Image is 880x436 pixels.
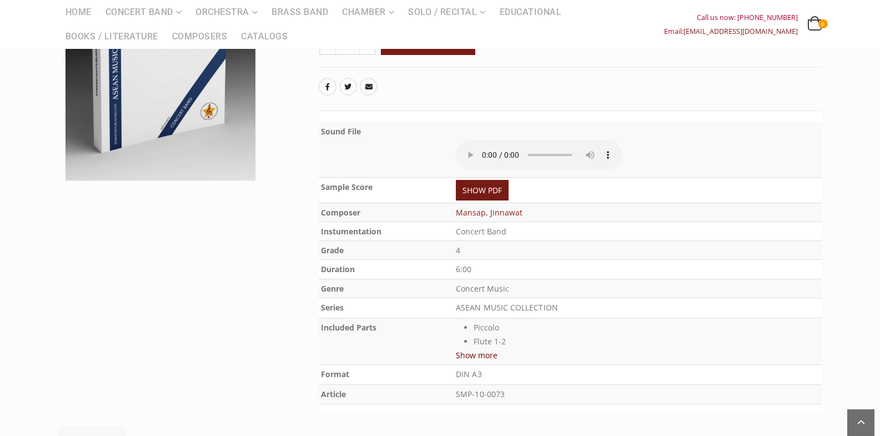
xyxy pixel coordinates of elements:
b: Article [321,389,346,399]
a: Composers [165,24,234,49]
b: Format [321,369,349,379]
div: Email: [664,24,798,38]
p: SMP-10-0073 [456,387,819,402]
b: Instumentation [321,226,381,237]
b: Genre [321,283,344,294]
b: Sound File [321,126,361,137]
td: 4 [454,240,821,259]
li: Flute 1-2 [474,334,819,348]
a: Books / Literature [59,24,165,49]
td: Concert Band [454,222,821,240]
button: Show more [456,348,497,362]
p: ASEAN MUSIC COLLECTION [456,300,819,315]
b: Included Parts [321,322,376,333]
li: Piccolo [474,320,819,334]
a: Facebook [319,78,336,96]
div: Call us now: [PHONE_NUMBER] [664,11,798,24]
a: Email [360,78,378,96]
span: 0 [818,19,827,28]
b: Composer [321,207,360,218]
th: Sample Score [319,177,454,203]
a: Mansap, Jinnawat [456,207,522,218]
a: [EMAIL_ADDRESS][DOMAIN_NAME] [683,27,798,36]
p: DIN A3 [456,367,819,382]
b: Grade [321,245,344,255]
a: Twitter [339,78,357,96]
a: Catalogs [234,24,294,49]
td: Concert Music [454,279,821,298]
a: SHOW PDF [456,180,509,201]
b: Series [321,302,344,313]
p: 6:00 [456,262,819,277]
b: Duration [321,264,355,274]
